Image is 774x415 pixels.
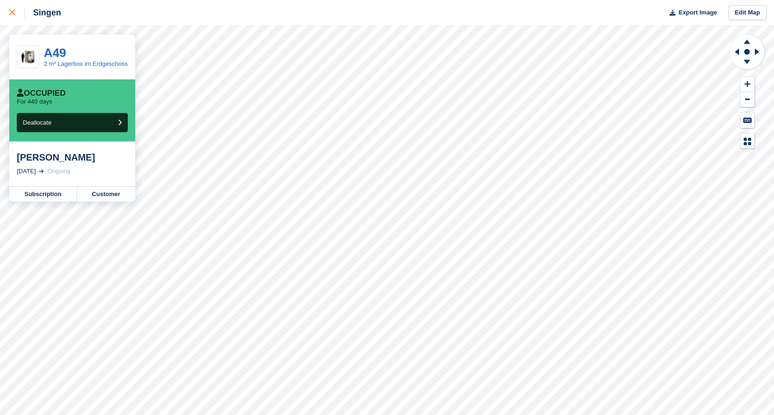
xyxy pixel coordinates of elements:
[728,5,767,21] a: Edit Map
[17,152,128,163] div: [PERSON_NAME]
[17,167,36,176] div: [DATE]
[664,5,717,21] button: Export Image
[740,113,754,128] button: Keyboard Shortcuts
[39,169,44,173] img: arrow-right-light-icn-cde0832a797a2874e46488d9cf13f60e5c3a73dbe684e267c42b8395dfbc2abf.svg
[44,46,66,60] a: A49
[23,119,51,126] span: Deallocate
[678,8,717,17] span: Export Image
[9,187,77,202] a: Subscription
[17,113,128,132] button: Deallocate
[17,89,66,98] div: Occupied
[740,77,754,92] button: Zoom In
[17,49,39,65] img: 2,0%20qm-sqft-unit.jpg
[740,92,754,107] button: Zoom Out
[25,7,61,18] div: Singen
[48,167,70,176] div: Ongoing
[77,187,135,202] a: Customer
[44,60,128,67] a: 2 m² Lagerbox im Erdgeschoss
[17,98,52,106] p: For 440 days
[740,134,754,149] button: Map Legend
